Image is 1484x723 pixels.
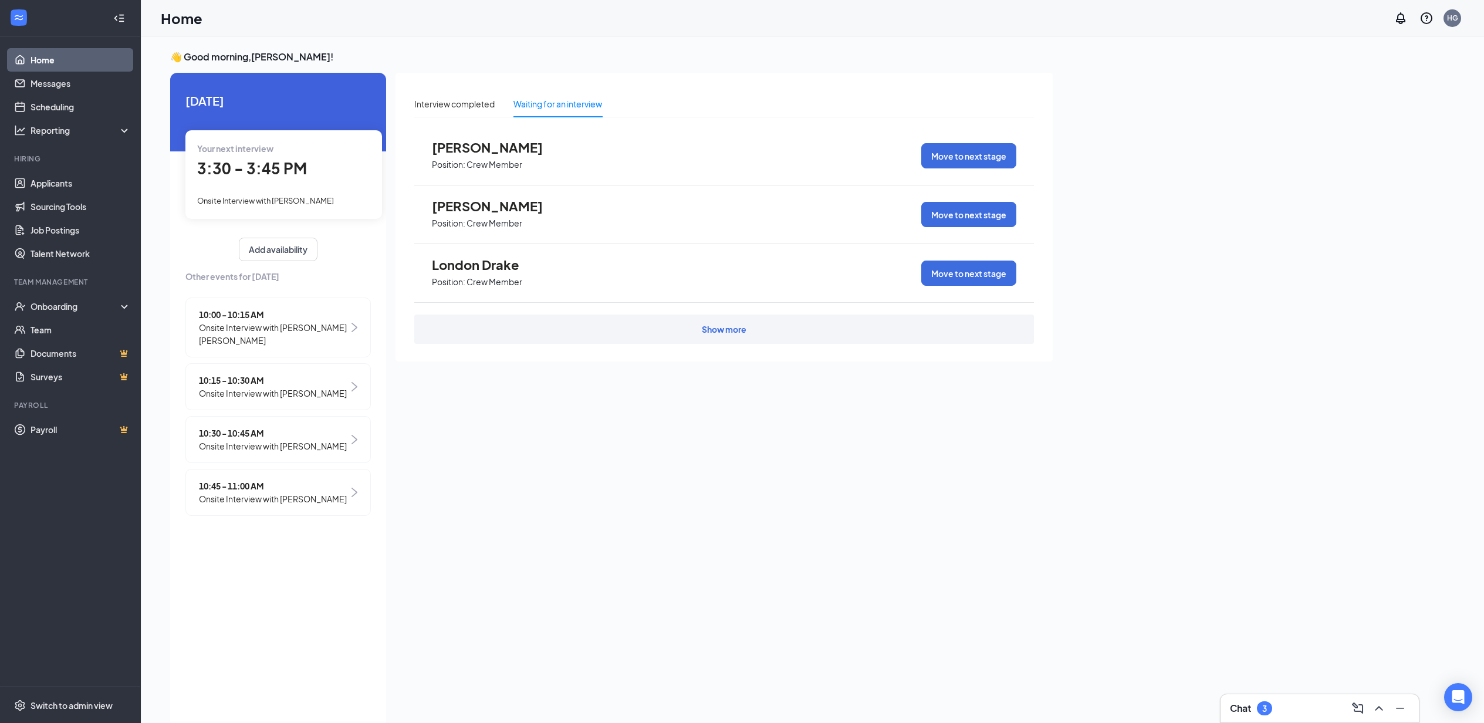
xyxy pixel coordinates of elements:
[13,12,25,23] svg: WorkstreamLogo
[31,318,131,342] a: Team
[1370,699,1388,718] button: ChevronUp
[1348,699,1367,718] button: ComposeMessage
[31,171,131,195] a: Applicants
[197,143,273,154] span: Your next interview
[467,276,522,288] p: Crew Member
[921,143,1016,168] button: Move to next stage
[31,700,113,711] div: Switch to admin view
[31,342,131,365] a: DocumentsCrown
[467,159,522,170] p: Crew Member
[14,400,129,410] div: Payroll
[199,374,347,387] span: 10:15 - 10:30 AM
[414,97,495,110] div: Interview completed
[31,242,131,265] a: Talent Network
[14,124,26,136] svg: Analysis
[197,158,307,178] span: 3:30 - 3:45 PM
[1393,701,1407,715] svg: Minimize
[467,218,522,229] p: Crew Member
[432,257,561,272] span: London Drake
[185,92,371,110] span: [DATE]
[432,198,561,214] span: [PERSON_NAME]
[1447,13,1458,23] div: HG
[31,195,131,218] a: Sourcing Tools
[31,48,131,72] a: Home
[199,387,347,400] span: Onsite Interview with [PERSON_NAME]
[1230,702,1251,715] h3: Chat
[113,12,125,24] svg: Collapse
[199,427,347,440] span: 10:30 - 10:45 AM
[31,418,131,441] a: PayrollCrown
[921,261,1016,286] button: Move to next stage
[170,50,1053,63] h3: 👋 Good morning, [PERSON_NAME] !
[432,218,465,229] p: Position:
[1372,701,1386,715] svg: ChevronUp
[31,124,131,136] div: Reporting
[702,323,746,335] div: Show more
[1351,701,1365,715] svg: ComposeMessage
[432,276,465,288] p: Position:
[199,492,347,505] span: Onsite Interview with [PERSON_NAME]
[14,300,26,312] svg: UserCheck
[31,218,131,242] a: Job Postings
[199,479,347,492] span: 10:45 - 11:00 AM
[432,159,465,170] p: Position:
[199,321,349,347] span: Onsite Interview with [PERSON_NAME] [PERSON_NAME]
[513,97,602,110] div: Waiting for an interview
[1419,11,1434,25] svg: QuestionInfo
[199,308,349,321] span: 10:00 - 10:15 AM
[1262,704,1267,714] div: 3
[921,202,1016,227] button: Move to next stage
[14,700,26,711] svg: Settings
[31,95,131,119] a: Scheduling
[31,365,131,388] a: SurveysCrown
[199,440,347,452] span: Onsite Interview with [PERSON_NAME]
[31,300,121,312] div: Onboarding
[14,154,129,164] div: Hiring
[14,277,129,287] div: Team Management
[1444,683,1472,711] div: Open Intercom Messenger
[1391,699,1409,718] button: Minimize
[1394,11,1408,25] svg: Notifications
[197,196,334,205] span: Onsite Interview with [PERSON_NAME]
[185,270,371,283] span: Other events for [DATE]
[31,72,131,95] a: Messages
[239,238,317,261] button: Add availability
[432,140,561,155] span: [PERSON_NAME]
[161,8,202,28] h1: Home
